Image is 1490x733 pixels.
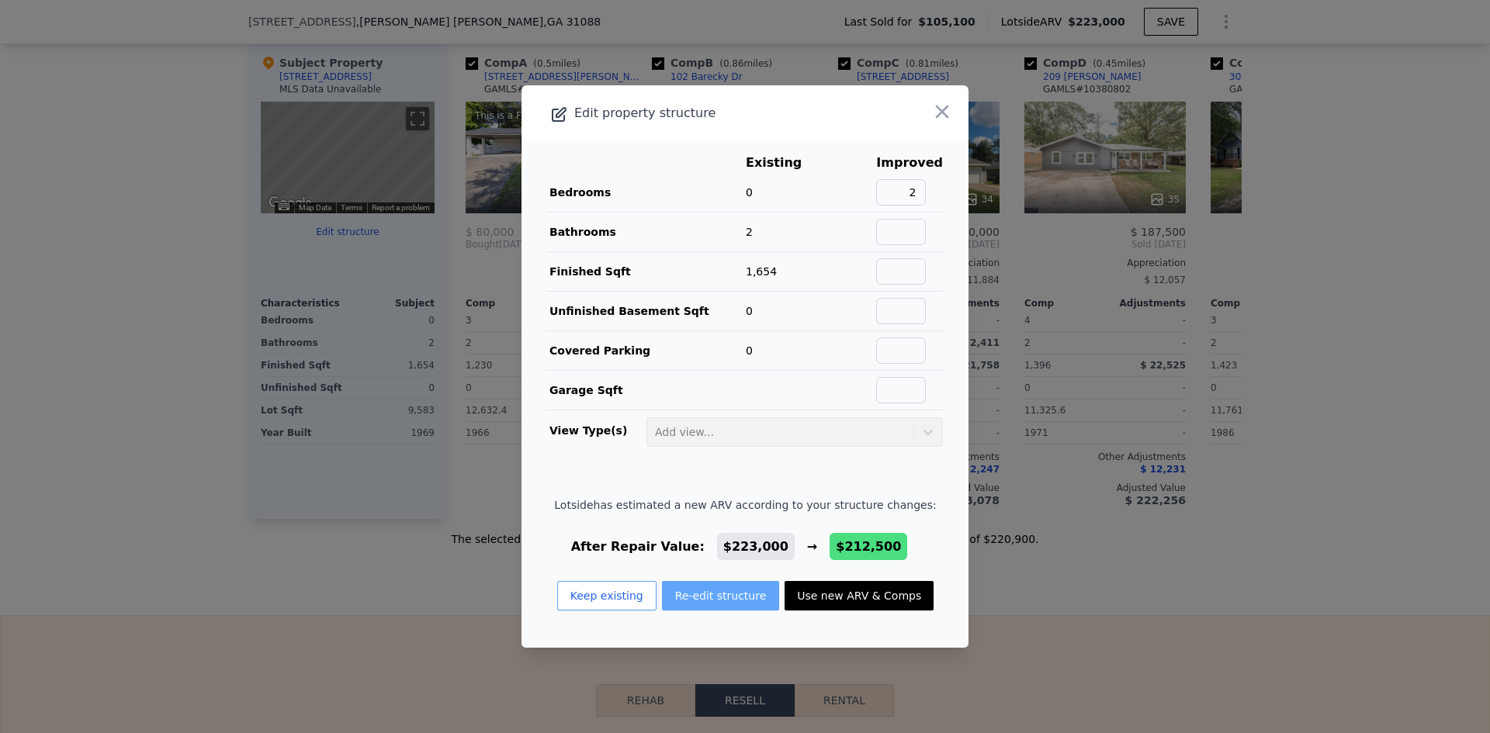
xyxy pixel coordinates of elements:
[746,226,753,238] span: 2
[546,331,745,371] td: Covered Parking
[836,539,901,554] span: $212,500
[746,186,753,199] span: 0
[745,153,826,173] th: Existing
[546,410,646,448] td: View Type(s)
[554,538,936,556] div: After Repair Value: →
[746,344,753,357] span: 0
[546,371,745,410] td: Garage Sqft
[546,173,745,213] td: Bedrooms
[785,581,934,610] button: Use new ARV & Comps
[875,153,944,173] th: Improved
[521,102,879,124] div: Edit property structure
[546,213,745,252] td: Bathrooms
[746,265,777,278] span: 1,654
[662,581,780,610] button: Re-edit structure
[554,497,936,513] span: Lotside has estimated a new ARV according to your structure changes:
[546,252,745,292] td: Finished Sqft
[546,292,745,331] td: Unfinished Basement Sqft
[746,305,753,317] span: 0
[557,581,657,610] button: Keep existing
[723,539,788,554] span: $223,000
